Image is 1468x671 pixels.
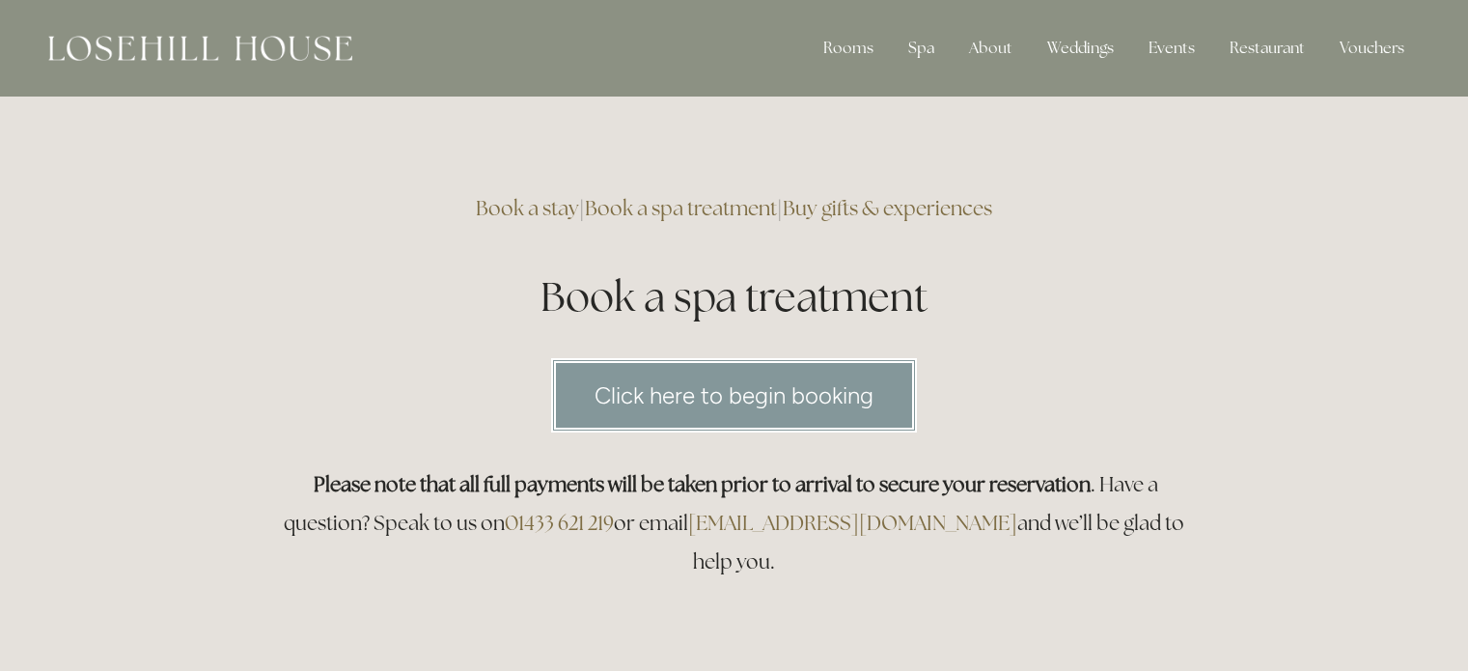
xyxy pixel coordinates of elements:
div: Weddings [1032,29,1129,68]
a: Book a spa treatment [585,195,777,221]
a: Book a stay [476,195,579,221]
img: Losehill House [48,36,352,61]
div: Spa [893,29,950,68]
div: Restaurant [1214,29,1320,68]
div: Rooms [808,29,889,68]
a: 01433 621 219 [505,510,614,536]
div: Events [1133,29,1210,68]
h1: Book a spa treatment [273,268,1196,325]
a: [EMAIL_ADDRESS][DOMAIN_NAME] [688,510,1017,536]
a: Click here to begin booking [551,358,917,433]
h3: | | [273,189,1196,228]
strong: Please note that all full payments will be taken prior to arrival to secure your reservation [314,471,1091,497]
div: About [954,29,1028,68]
a: Buy gifts & experiences [783,195,992,221]
a: Vouchers [1324,29,1420,68]
h3: . Have a question? Speak to us on or email and we’ll be glad to help you. [273,465,1196,581]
